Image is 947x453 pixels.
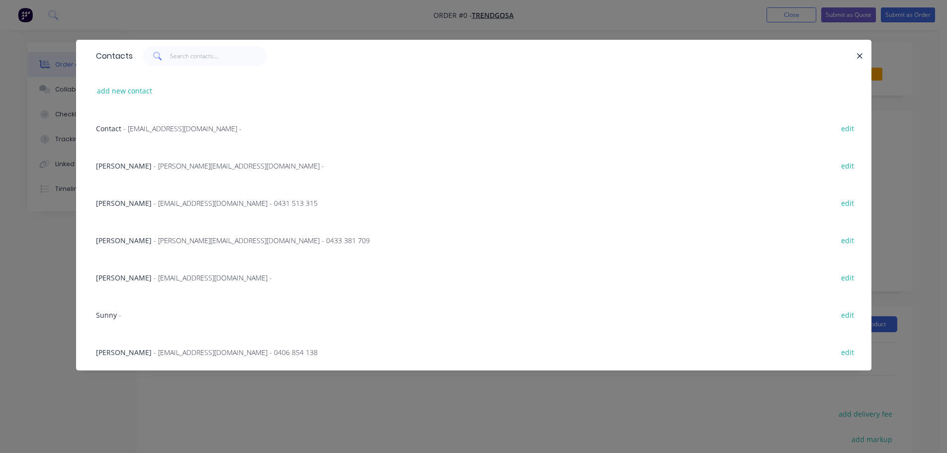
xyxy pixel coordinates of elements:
[96,124,121,133] span: Contact
[836,345,860,359] button: edit
[154,348,318,357] span: - [EMAIL_ADDRESS][DOMAIN_NAME] - 0406 854 138
[836,121,860,135] button: edit
[154,198,318,208] span: - [EMAIL_ADDRESS][DOMAIN_NAME] - 0431 513 315
[119,310,121,320] span: -
[170,46,267,66] input: Search contacts...
[836,271,860,284] button: edit
[96,198,152,208] span: [PERSON_NAME]
[836,308,860,321] button: edit
[91,40,133,72] div: Contacts
[154,236,370,245] span: - [PERSON_NAME][EMAIL_ADDRESS][DOMAIN_NAME] - 0433 381 709
[92,84,158,97] button: add new contact
[154,161,324,171] span: - [PERSON_NAME][EMAIL_ADDRESS][DOMAIN_NAME] -
[154,273,272,282] span: - [EMAIL_ADDRESS][DOMAIN_NAME] -
[96,236,152,245] span: [PERSON_NAME]
[96,310,117,320] span: Sunny
[96,161,152,171] span: [PERSON_NAME]
[123,124,242,133] span: - [EMAIL_ADDRESS][DOMAIN_NAME] -
[836,159,860,172] button: edit
[836,196,860,209] button: edit
[836,233,860,247] button: edit
[96,273,152,282] span: [PERSON_NAME]
[96,348,152,357] span: [PERSON_NAME]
